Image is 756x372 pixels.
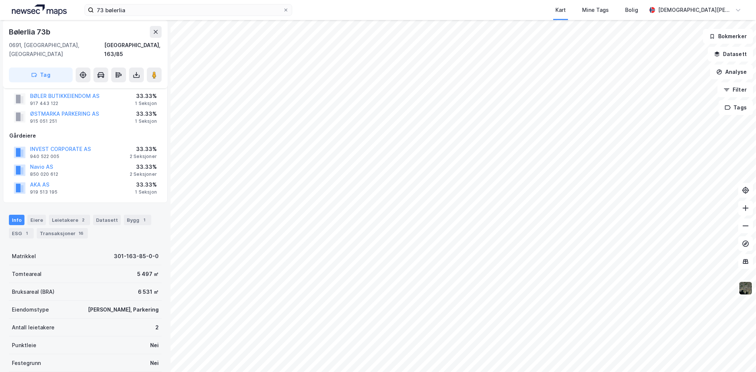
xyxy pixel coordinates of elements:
button: Bokmerker [703,29,753,44]
div: 1 Seksjon [135,118,157,124]
div: Punktleie [12,341,36,350]
div: 16 [77,230,85,237]
div: 2 Seksjoner [130,154,157,159]
div: 1 [23,230,31,237]
div: 940 522 005 [30,154,59,159]
div: [GEOGRAPHIC_DATA], 163/85 [104,41,162,59]
div: Gårdeiere [9,131,161,140]
input: Søk på adresse, matrikkel, gårdeiere, leietakere eller personer [94,4,283,16]
button: Tag [9,68,73,82]
div: Festegrunn [12,359,41,368]
div: 33.33% [135,109,157,118]
div: Eiendomstype [12,305,49,314]
button: Datasett [708,47,753,62]
div: Info [9,215,24,225]
div: 33.33% [135,92,157,101]
div: Nei [150,341,159,350]
div: [DEMOGRAPHIC_DATA][PERSON_NAME] [658,6,732,14]
div: Bølerlia 73b [9,26,52,38]
div: Mine Tags [582,6,609,14]
div: Datasett [93,215,121,225]
div: 2 Seksjoner [130,171,157,177]
div: 2 [80,216,87,224]
img: 9k= [739,281,753,295]
div: 33.33% [130,162,157,171]
div: Bruksareal (BRA) [12,287,55,296]
div: 1 Seksjon [135,189,157,195]
button: Filter [717,82,753,97]
div: 919 513 195 [30,189,57,195]
div: Eiere [27,215,46,225]
div: Tomteareal [12,270,42,279]
div: 33.33% [135,180,157,189]
div: ESG [9,228,34,238]
div: 301-163-85-0-0 [114,252,159,261]
button: Analyse [710,65,753,79]
div: Bolig [625,6,638,14]
button: Tags [719,100,753,115]
div: 1 [141,216,148,224]
div: 0691, [GEOGRAPHIC_DATA], [GEOGRAPHIC_DATA] [9,41,104,59]
div: Transaksjoner [37,228,88,238]
img: logo.a4113a55bc3d86da70a041830d287a7e.svg [12,4,67,16]
div: 917 443 122 [30,101,58,106]
div: [PERSON_NAME], Parkering [88,305,159,314]
div: Kart [555,6,566,14]
div: 850 020 612 [30,171,58,177]
div: Matrikkel [12,252,36,261]
div: 1 Seksjon [135,101,157,106]
iframe: Chat Widget [719,336,756,372]
div: 2 [155,323,159,332]
div: 915 051 251 [30,118,57,124]
div: 5 497 ㎡ [137,270,159,279]
div: Nei [150,359,159,368]
div: Leietakere [49,215,90,225]
div: 33.33% [130,145,157,154]
div: 6 531 ㎡ [138,287,159,296]
div: Bygg [124,215,151,225]
div: Antall leietakere [12,323,55,332]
